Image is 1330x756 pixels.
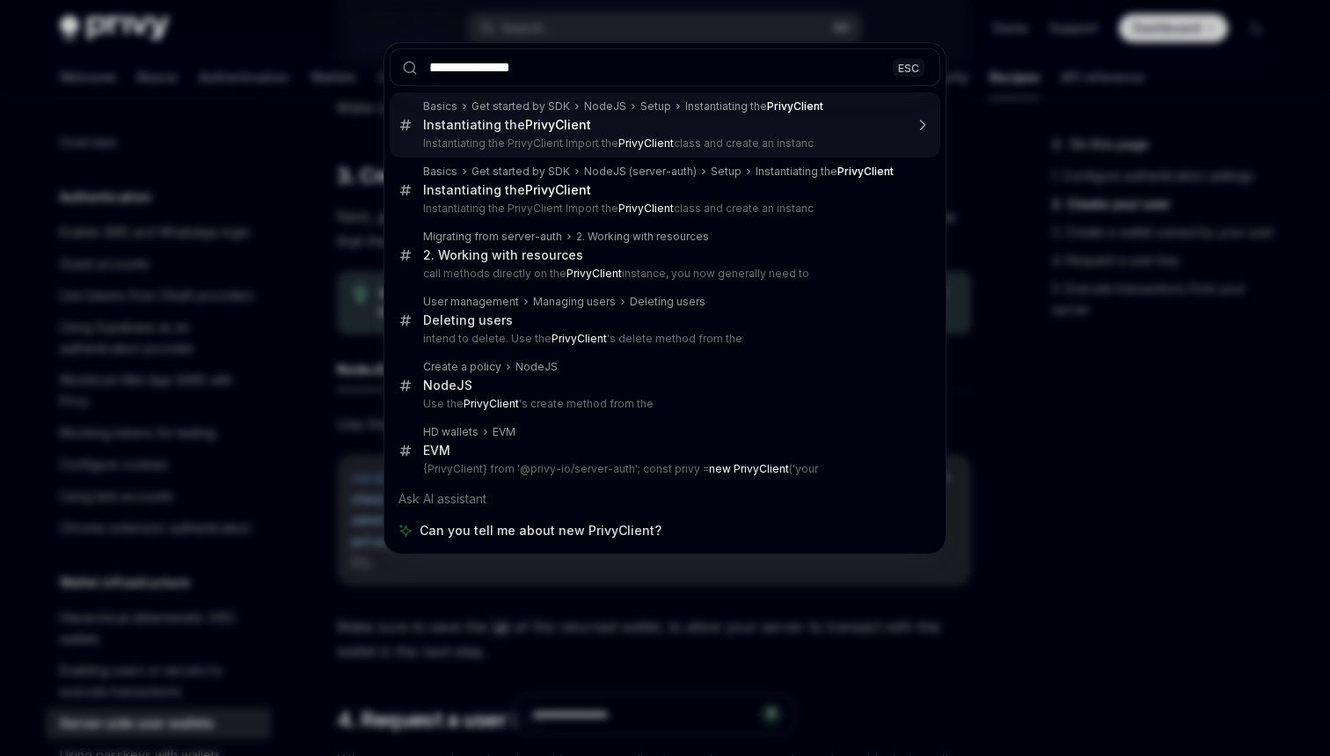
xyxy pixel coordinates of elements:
div: NodeJS [584,99,626,114]
b: PrivyClient [525,182,591,197]
div: Deleting users [630,295,705,309]
div: Setup [711,165,742,179]
div: Managing users [533,295,616,309]
b: PrivyClient [464,397,519,410]
p: intend to delete. Use the 's delete method from the [423,332,903,346]
div: Basics [423,99,457,114]
div: Migrating from server-auth [423,230,562,244]
div: ESC [893,58,924,77]
div: NodeJS [423,378,472,393]
b: PrivyClient [837,165,894,178]
p: call methods directly on the instance, you now generally need to [423,267,903,281]
div: HD wallets [423,425,479,439]
div: Setup [640,99,671,114]
div: Instantiating the [685,99,823,114]
b: PrivyClient [618,202,674,215]
b: PrivyClient [618,136,674,150]
div: Instantiating the [756,165,894,179]
b: PrivyClient [552,332,607,345]
div: 2. Working with resources [576,230,709,244]
div: NodeJS (server-auth) [584,165,697,179]
b: PrivyClient [767,99,823,113]
div: EVM [493,425,515,439]
p: Instantiating the PrivyClient Import the class and create an instanc [423,136,903,150]
p: {PrivyClient} from '@privy-io/server-auth'; const privy = ('your [423,462,903,476]
span: Can you tell me about new PrivyClient? [420,522,661,539]
p: Instantiating the PrivyClient Import the class and create an instanc [423,202,903,216]
div: User management [423,295,519,309]
div: NodeJS [515,360,558,374]
div: Create a policy [423,360,501,374]
p: Use the 's create method from the [423,397,903,411]
div: Get started by SDK [471,99,570,114]
div: Ask AI assistant [390,483,940,515]
div: Instantiating the [423,117,591,133]
div: Deleting users [423,312,513,328]
b: PrivyClient [566,267,622,280]
b: PrivyClient [525,117,591,132]
div: Instantiating the [423,182,591,198]
div: Basics [423,165,457,179]
div: 2. Working with resources [423,247,583,263]
div: EVM [423,443,450,459]
div: Get started by SDK [471,165,570,179]
b: new PrivyClient [709,462,789,475]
